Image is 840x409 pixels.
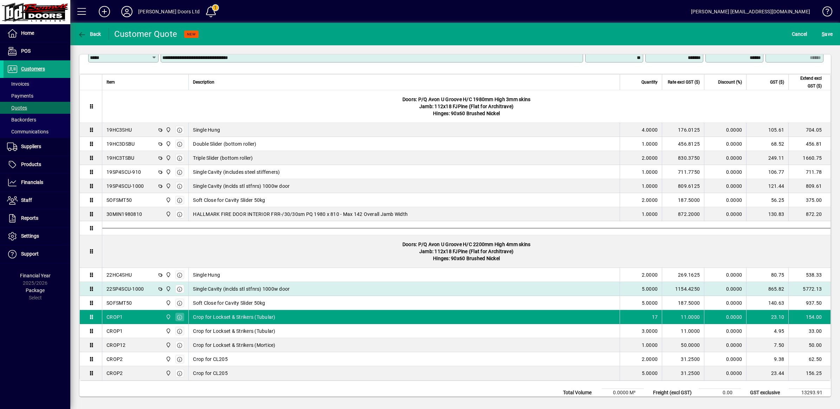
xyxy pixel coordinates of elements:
[704,366,746,380] td: 0.0000
[4,126,70,138] a: Communications
[193,271,220,278] span: Single Hung
[666,211,700,218] div: 872.2000
[4,245,70,263] a: Support
[7,129,49,134] span: Communications
[4,114,70,126] a: Backorders
[106,211,142,218] div: 30MIN1980810
[76,28,103,40] button: Back
[704,179,746,193] td: 0.0000
[642,271,658,278] span: 2.0000
[560,389,602,397] td: Total Volume
[822,31,825,37] span: S
[788,268,831,282] td: 538.33
[7,105,27,111] span: Quotes
[106,285,144,292] div: 22SP4SCU-1000
[770,78,784,86] span: GST ($)
[650,389,699,397] td: Freight (excl GST)
[746,296,788,310] td: 140.63
[114,28,177,40] div: Customer Quote
[666,328,700,335] div: 11.0000
[666,197,700,204] div: 187.5000
[666,126,700,133] div: 176.0125
[666,154,700,161] div: 830.3750
[193,140,256,147] span: Double Slider (bottom roller)
[138,6,200,17] div: [PERSON_NAME] Doors Ltd
[642,140,658,147] span: 1.0000
[106,314,123,321] div: CROP1
[666,370,700,377] div: 31.2500
[193,169,280,176] span: Single Cavity (includes steel stiffeners)
[642,370,658,377] span: 5.0000
[704,310,746,324] td: 0.0000
[666,169,700,176] div: 711.7750
[746,310,788,324] td: 23.10
[7,93,33,99] span: Payments
[642,183,658,190] span: 1.0000
[193,285,290,292] span: Single Cavity (inclds stl stfnrs) 1000w door
[699,389,741,397] td: 0.00
[666,271,700,278] div: 269.1625
[106,299,132,306] div: SOFSMT50
[666,314,700,321] div: 11.0000
[822,28,833,40] span: ave
[788,366,831,380] td: 156.25
[788,207,831,221] td: 872.20
[193,78,214,86] span: Description
[602,389,644,397] td: 0.0000 M³
[106,342,126,349] div: CROP12
[704,282,746,296] td: 0.0000
[746,282,788,296] td: 865.82
[788,310,831,324] td: 154.00
[793,74,822,90] span: Extend excl GST ($)
[789,389,831,397] td: 13293.91
[20,273,51,278] span: Financial Year
[792,28,807,40] span: Cancel
[106,356,123,363] div: CROP2
[4,102,70,114] a: Quotes
[193,299,265,306] span: Soft Close for Cavity Slider 50kg
[7,81,29,87] span: Invoices
[4,90,70,102] a: Payments
[21,233,39,239] span: Settings
[746,151,788,165] td: 249.11
[21,179,43,185] span: Financials
[164,126,172,134] span: Bennett Doors Ltd
[691,6,810,17] div: [PERSON_NAME] [EMAIL_ADDRESS][DOMAIN_NAME]
[164,182,172,190] span: Bennett Doors Ltd
[642,211,658,218] span: 1.0000
[70,28,109,40] app-page-header-button: Back
[106,169,141,176] div: 19SP4SCU-910
[704,137,746,151] td: 0.0000
[106,78,115,86] span: Item
[7,117,36,123] span: Backorders
[817,1,831,24] a: Knowledge Base
[106,126,132,133] div: 19HC3SHU
[164,341,172,349] span: Bennett Doors Ltd
[26,288,45,293] span: Package
[4,210,70,227] a: Reports
[641,78,658,86] span: Quantity
[746,338,788,352] td: 7.50
[193,370,228,377] span: Crop for CL205
[666,342,700,349] div: 50.0000
[164,196,172,204] span: Bennett Doors Ltd
[642,154,658,161] span: 2.0000
[788,282,831,296] td: 5772.13
[164,168,172,176] span: Bennett Doors Ltd
[746,207,788,221] td: 130.83
[4,227,70,245] a: Settings
[746,137,788,151] td: 68.52
[21,144,41,149] span: Suppliers
[704,193,746,207] td: 0.0000
[746,179,788,193] td: 121.44
[193,126,220,133] span: Single Hung
[106,140,135,147] div: 19HC3DSBU
[4,174,70,191] a: Financials
[788,296,831,310] td: 937.50
[642,169,658,176] span: 1.0000
[106,271,132,278] div: 22HC4SHU
[164,271,172,279] span: Bennett Doors Ltd
[164,140,172,148] span: Bennett Doors Ltd
[193,328,275,335] span: Crop for Lockset & Strikers (Tubular)
[4,42,70,60] a: POS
